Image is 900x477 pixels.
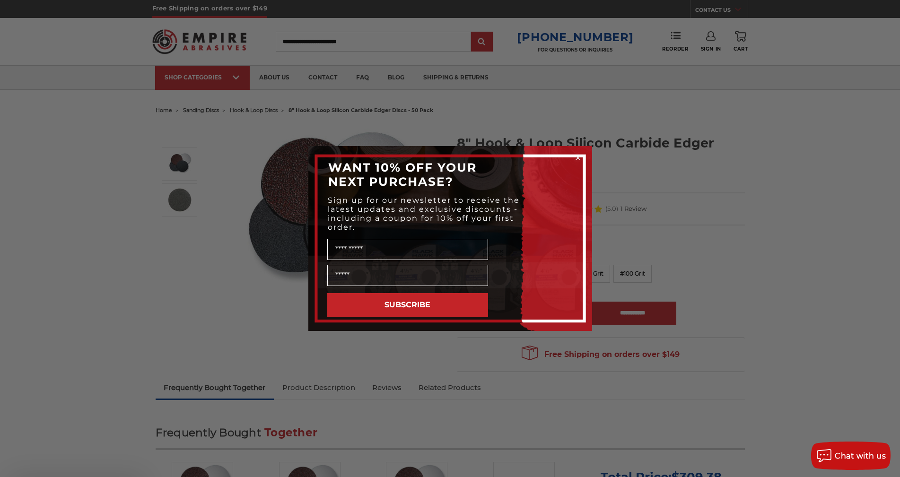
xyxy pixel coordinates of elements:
[811,442,891,470] button: Chat with us
[327,293,488,317] button: SUBSCRIBE
[328,196,520,232] span: Sign up for our newsletter to receive the latest updates and exclusive discounts - including a co...
[327,265,488,286] input: Email
[835,451,886,460] span: Chat with us
[328,160,477,189] span: WANT 10% OFF YOUR NEXT PURCHASE?
[573,153,583,163] button: Close dialog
